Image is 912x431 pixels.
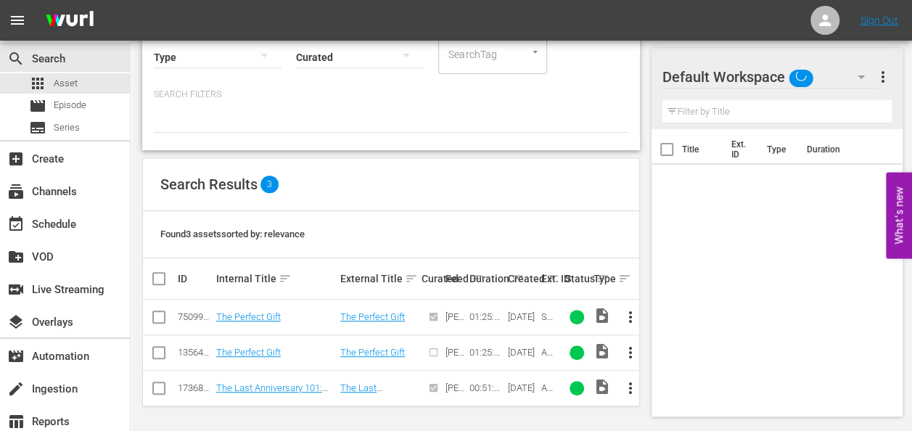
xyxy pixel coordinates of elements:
[340,382,408,415] a: The Last Anniversary 101: Episode One
[340,347,405,358] a: The Perfect Gift
[7,183,25,200] span: Channels
[29,75,46,92] span: Asset
[612,371,647,406] button: more_vert
[528,45,542,59] button: Open
[29,119,46,136] span: Series
[469,311,504,322] div: 01:25:06.060
[178,273,212,284] div: ID
[178,311,212,322] div: 75099070
[160,229,305,239] span: Found 3 assets sorted by: relevance
[662,57,879,97] div: Default Workspace
[9,12,26,29] span: menu
[216,347,281,358] a: The Perfect Gift
[621,379,638,397] span: more_vert
[35,4,104,38] img: ans4CAIJ8jUAAAAAAAAAAAAAAAAAAAAAAAAgQb4GAAAAAAAAAAAAAAAAAAAAAAAAJMjXAAAAAAAAAAAAAAAAAAAAAAAAgAT5G...
[340,270,417,287] div: External Title
[469,270,504,287] div: Duration
[758,129,798,170] th: Type
[7,348,25,365] span: Automation
[216,270,336,287] div: Internal Title
[216,311,281,322] a: The Perfect Gift
[7,50,25,67] span: Search
[469,347,504,358] div: 01:25:06.059
[340,311,405,322] a: The Perfect Gift
[612,300,647,334] button: more_vert
[541,347,559,423] span: AMCNFL0000003938TV
[160,176,258,193] span: Search Results
[178,347,212,358] div: 135642938
[621,308,638,326] span: more_vert
[886,173,912,259] button: Open Feedback Widget
[612,335,647,370] button: more_vert
[860,15,898,26] a: Sign Out
[178,382,212,393] div: 173681612
[260,176,279,193] span: 3
[564,270,589,287] div: Status
[593,378,611,395] span: Video
[507,270,536,287] div: Created
[54,98,86,112] span: Episode
[593,307,611,324] span: Video
[216,382,328,404] a: The Last Anniversary 101: Episode One
[405,272,418,285] span: sort
[593,342,611,360] span: Video
[445,311,464,377] span: [PERSON_NAME] Feed
[621,344,638,361] span: more_vert
[7,248,25,266] span: VOD
[7,150,25,168] span: Create
[7,380,25,398] span: Ingestion
[682,129,723,170] th: Title
[279,272,292,285] span: sort
[723,129,758,170] th: Ext. ID
[874,68,892,86] span: more_vert
[7,215,25,233] span: Schedule
[54,76,78,91] span: Asset
[541,273,561,284] div: Ext. ID
[507,382,536,393] div: [DATE]
[593,270,608,287] div: Type
[541,311,557,355] span: SWR7537000
[154,89,628,101] p: Search Filters:
[29,97,46,115] span: Episode
[422,273,441,284] div: Curated
[874,59,892,94] button: more_vert
[7,413,25,430] span: Reports
[507,311,536,322] div: [DATE]
[469,382,504,393] div: 00:51:09.533
[798,129,885,170] th: Duration
[507,347,536,358] div: [DATE]
[54,120,80,135] span: Series
[445,270,465,287] div: Feed
[7,281,25,298] span: Live Streaming
[7,313,25,331] span: Overlays
[445,347,464,412] span: [PERSON_NAME] Feed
